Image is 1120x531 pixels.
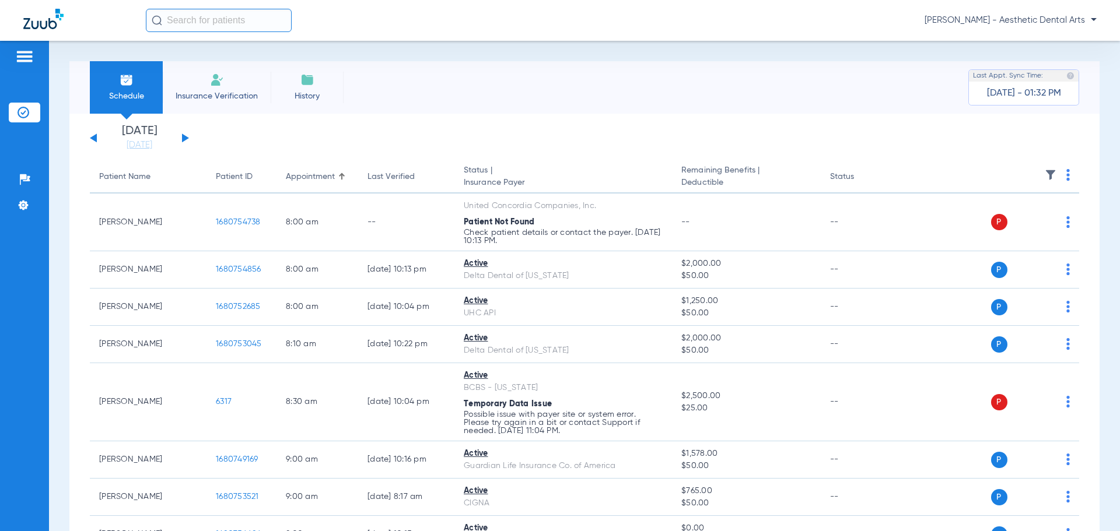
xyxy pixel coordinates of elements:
[821,251,900,289] td: --
[276,363,358,441] td: 8:30 AM
[276,251,358,289] td: 8:00 AM
[358,194,454,251] td: --
[1066,216,1070,228] img: group-dot-blue.svg
[681,344,811,357] span: $50.00
[276,326,358,363] td: 8:10 AM
[991,394,1007,410] span: P
[358,326,454,363] td: [DATE] 10:22 PM
[454,161,672,194] th: Status |
[358,289,454,326] td: [DATE] 10:04 PM
[672,161,820,194] th: Remaining Benefits |
[216,303,261,311] span: 1680752685
[216,171,253,183] div: Patient ID
[300,73,314,87] img: History
[279,90,335,102] span: History
[681,448,811,460] span: $1,578.00
[464,400,552,408] span: Temporary Data Issue
[821,363,900,441] td: --
[464,270,663,282] div: Delta Dental of [US_STATE]
[171,90,262,102] span: Insurance Verification
[681,295,811,307] span: $1,250.00
[1066,72,1074,80] img: last sync help info
[464,344,663,357] div: Delta Dental of [US_STATE]
[681,307,811,319] span: $50.00
[216,171,267,183] div: Patient ID
[681,485,811,497] span: $765.00
[681,218,690,226] span: --
[216,218,261,226] span: 1680754738
[99,171,197,183] div: Patient Name
[152,15,162,26] img: Search Icon
[90,194,206,251] td: [PERSON_NAME]
[681,460,811,472] span: $50.00
[99,171,150,183] div: Patient Name
[1066,301,1070,312] img: group-dot-blue.svg
[367,171,415,183] div: Last Verified
[1066,453,1070,465] img: group-dot-blue.svg
[991,452,1007,468] span: P
[104,139,174,151] a: [DATE]
[821,289,900,326] td: --
[464,177,663,189] span: Insurance Payer
[276,441,358,479] td: 9:00 AM
[216,493,259,501] span: 1680753521
[216,398,232,406] span: 6317
[464,218,534,226] span: Patient Not Found
[358,251,454,289] td: [DATE] 10:13 PM
[1062,475,1120,531] iframe: Chat Widget
[991,214,1007,230] span: P
[464,460,663,472] div: Guardian Life Insurance Co. of America
[821,326,900,363] td: --
[90,441,206,479] td: [PERSON_NAME]
[367,171,445,183] div: Last Verified
[464,200,663,212] div: United Concordia Companies, Inc.
[464,497,663,509] div: CIGNA
[1066,263,1070,275] img: group-dot-blue.svg
[464,258,663,270] div: Active
[464,382,663,394] div: BCBS - [US_STATE]
[681,402,811,414] span: $25.00
[464,332,663,344] div: Active
[464,370,663,382] div: Active
[991,336,1007,353] span: P
[681,332,811,344] span: $2,000.00
[681,390,811,402] span: $2,500.00
[464,448,663,460] div: Active
[90,326,206,363] td: [PERSON_NAME]
[216,340,262,348] span: 1680753045
[99,90,154,102] span: Schedule
[991,489,1007,505] span: P
[90,479,206,516] td: [PERSON_NAME]
[104,125,174,151] li: [DATE]
[1045,169,1056,181] img: filter.svg
[821,194,900,251] td: --
[1066,396,1070,407] img: group-dot-blue.svg
[90,251,206,289] td: [PERSON_NAME]
[358,363,454,441] td: [DATE] 10:04 PM
[276,479,358,516] td: 9:00 AM
[681,497,811,509] span: $50.00
[681,177,811,189] span: Deductible
[216,265,261,273] span: 1680754856
[821,161,900,194] th: Status
[210,73,224,87] img: Manual Insurance Verification
[286,171,335,183] div: Appointment
[146,9,292,32] input: Search for patients
[464,295,663,307] div: Active
[276,289,358,326] td: 8:00 AM
[15,50,34,64] img: hamburger-icon
[681,258,811,270] span: $2,000.00
[821,479,900,516] td: --
[821,441,900,479] td: --
[23,9,64,29] img: Zuub Logo
[987,87,1061,99] span: [DATE] - 01:32 PM
[991,299,1007,315] span: P
[464,485,663,497] div: Active
[464,228,663,245] p: Check patient details or contact the payer. [DATE] 10:13 PM.
[90,363,206,441] td: [PERSON_NAME]
[991,262,1007,278] span: P
[358,441,454,479] td: [DATE] 10:16 PM
[464,307,663,319] div: UHC API
[358,479,454,516] td: [DATE] 8:17 AM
